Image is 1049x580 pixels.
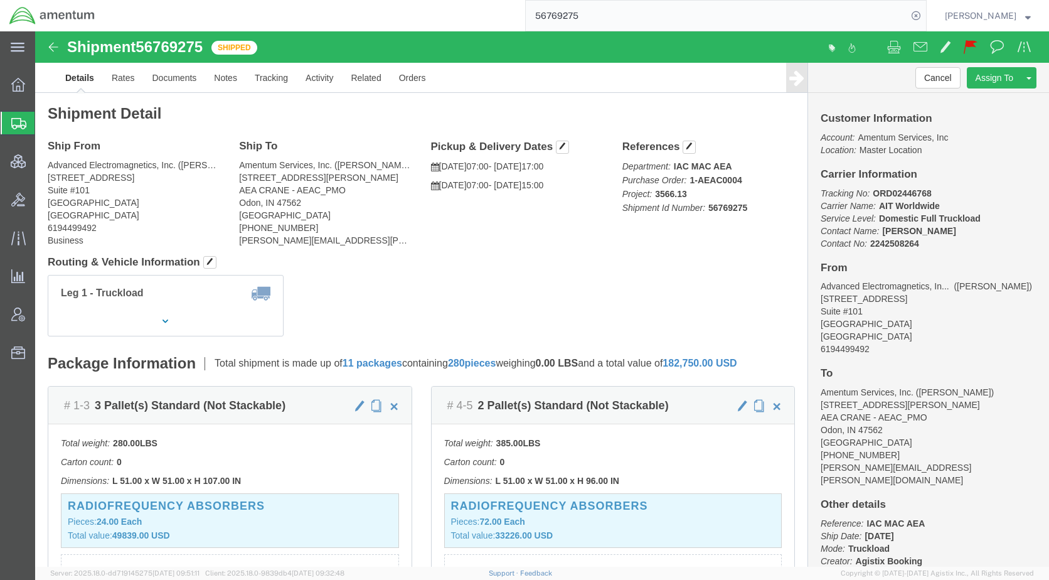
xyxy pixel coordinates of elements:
[945,9,1016,23] span: Kent Gilman
[520,569,552,577] a: Feedback
[152,569,200,577] span: [DATE] 09:51:11
[9,6,95,25] img: logo
[944,8,1031,23] button: [PERSON_NAME]
[841,568,1034,579] span: Copyright © [DATE]-[DATE] Agistix Inc., All Rights Reserved
[205,569,344,577] span: Client: 2025.18.0-9839db4
[292,569,344,577] span: [DATE] 09:32:48
[35,31,1049,567] iframe: FS Legacy Container
[526,1,907,31] input: Search for shipment number, reference number
[489,569,520,577] a: Support
[50,569,200,577] span: Server: 2025.18.0-dd719145275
